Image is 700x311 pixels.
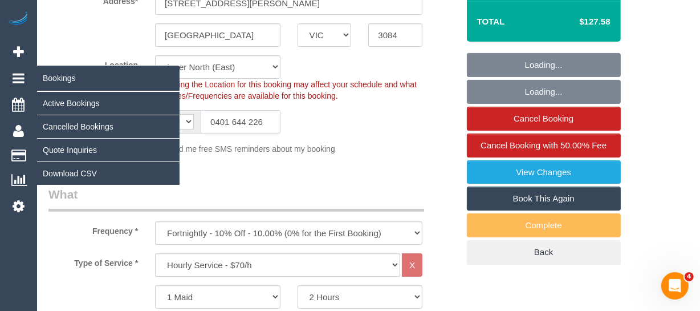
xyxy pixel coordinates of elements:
[467,107,621,131] a: Cancel Booking
[368,23,422,47] input: Post Code*
[48,186,424,212] legend: What
[37,139,180,161] a: Quote Inquiries
[37,115,180,138] a: Cancelled Bookings
[481,140,607,150] span: Cancel Booking with 50.00% Fee
[477,17,505,26] strong: Total
[7,11,30,27] img: Automaid Logo
[37,65,180,91] span: Bookings
[467,187,621,211] a: Book This Again
[685,272,694,281] span: 4
[37,162,180,185] a: Download CSV
[37,91,180,185] ul: Bookings
[467,240,621,264] a: Back
[155,80,417,100] span: Changing the Location for this booking may affect your schedule and what Services/Frequencies are...
[201,110,280,134] input: Phone*
[545,17,610,27] h4: $127.58
[467,134,621,157] a: Cancel Booking with 50.00% Fee
[467,160,621,184] a: View Changes
[40,253,146,269] label: Type of Service *
[661,272,689,300] iframe: Intercom live chat
[40,221,146,237] label: Frequency *
[37,92,180,115] a: Active Bookings
[40,55,146,71] label: Location
[165,144,335,154] span: Send me free SMS reminders about my booking
[155,23,280,47] input: Suburb*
